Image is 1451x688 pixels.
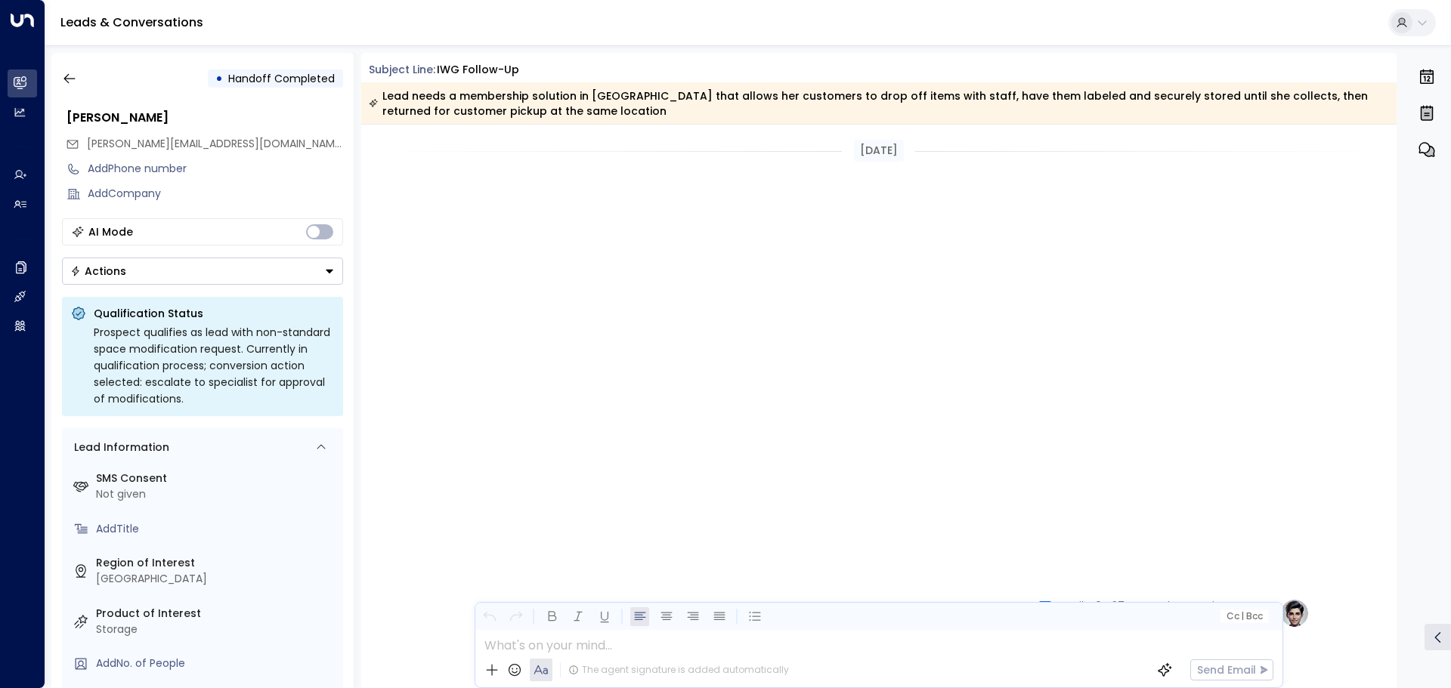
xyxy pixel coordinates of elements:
[369,62,435,77] span: Subject Line:
[1241,611,1244,622] span: |
[94,306,334,321] p: Qualification Status
[369,88,1388,119] div: Lead needs a membership solution in [GEOGRAPHIC_DATA] that allows her customers to drop off items...
[70,264,126,278] div: Actions
[69,440,169,455] div: Lead Information
[568,663,789,677] div: The agent signature is added automatically
[96,622,337,637] div: Storage
[1226,611,1262,622] span: Cc Bcc
[1056,598,1084,613] span: Email
[87,136,343,152] span: sally@nottinghamweddingdresscleaning.co.uk
[96,571,337,587] div: [GEOGRAPHIC_DATA]
[67,109,343,127] div: [PERSON_NAME]
[96,486,337,502] div: Not given
[854,140,904,162] div: [DATE]
[96,521,337,537] div: AddTitle
[88,224,133,239] div: AI Mode
[437,62,519,78] div: IWG Follow-up
[88,186,343,202] div: AddCompany
[62,258,343,285] button: Actions
[1220,609,1268,624] button: Cc|Bcc
[96,555,337,571] label: Region of Interest
[1279,598,1310,628] img: profile-logo.png
[1155,598,1273,613] span: Sales concierge agent
[94,324,334,407] div: Prospect qualifies as lead with non-standard space modification request. Currently in qualificati...
[96,606,337,622] label: Product of Interest
[1147,598,1151,613] span: •
[1087,598,1091,613] span: •
[62,258,343,285] div: Button group with a nested menu
[480,607,499,626] button: Undo
[87,136,345,151] span: [PERSON_NAME][EMAIL_ADDRESS][DOMAIN_NAME]
[215,65,223,92] div: •
[88,161,343,177] div: AddPhone number
[506,607,525,626] button: Redo
[96,656,337,671] div: AddNo. of People
[228,71,335,86] span: Handoff Completed
[96,470,337,486] label: SMS Consent
[60,14,203,31] a: Leads & Conversations
[1095,598,1143,613] span: 04:37 AM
